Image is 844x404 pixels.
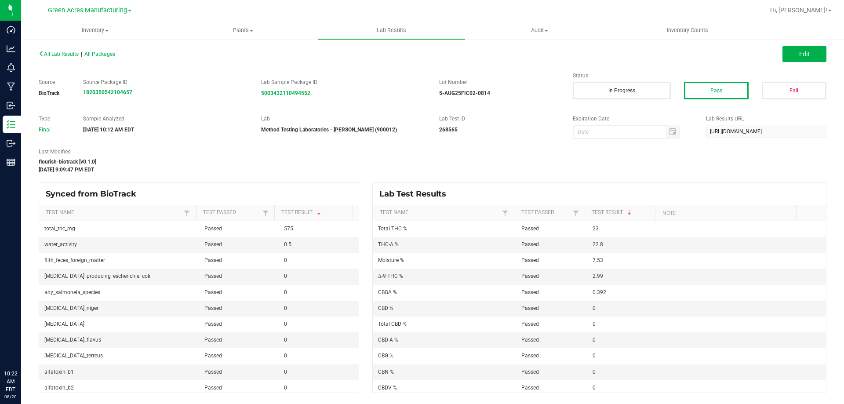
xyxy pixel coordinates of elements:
[44,305,98,311] span: [MEDICAL_DATA]_niger
[378,273,403,279] span: Δ-9 THC %
[7,82,15,91] inline-svg: Manufacturing
[378,385,397,391] span: CBDV %
[521,321,539,327] span: Passed
[204,369,222,375] span: Passed
[4,393,17,400] p: 08/20
[9,334,35,360] iframe: Resource center
[365,26,418,34] span: Lab Results
[44,289,100,295] span: any_salmonela_species
[81,51,82,57] span: |
[7,25,15,34] inline-svg: Dashboard
[204,273,222,279] span: Passed
[439,115,560,123] label: Lab Test ID
[170,26,317,34] span: Plants
[521,226,539,232] span: Passed
[204,337,222,343] span: Passed
[44,321,84,327] span: [MEDICAL_DATA]
[378,321,407,327] span: Total CBD %
[39,167,94,173] strong: [DATE] 9:09:47 PM EDT
[44,257,105,263] span: filth_feces_foreign_matter
[83,115,248,123] label: Sample Analyzed
[39,90,59,96] strong: BioTrack
[204,289,222,295] span: Passed
[799,51,810,58] span: Edit
[593,385,596,391] span: 0
[7,158,15,167] inline-svg: Reports
[44,385,74,391] span: alfatoxin_b2
[770,7,827,14] span: Hi, [PERSON_NAME]!
[39,78,70,86] label: Source
[39,126,70,134] div: Final
[655,205,796,221] th: Note
[284,321,287,327] span: 0
[521,241,539,247] span: Passed
[284,226,293,232] span: 575
[284,257,287,263] span: 0
[44,226,75,232] span: total_thc_mg
[782,46,826,62] button: Edit
[466,26,613,34] span: Audit
[281,209,349,216] a: Test ResultSortable
[261,127,397,133] strong: Method Testing Laboratories - [PERSON_NAME] (900012)
[573,72,826,80] label: Status
[261,78,426,86] label: Lab Sample Package ID
[26,332,36,343] iframe: Resource center unread badge
[44,337,101,343] span: [MEDICAL_DATA]_flavus
[684,82,749,99] button: Pass
[521,209,571,216] a: Test PassedSortable
[7,139,15,148] inline-svg: Outbound
[83,127,134,133] strong: [DATE] 10:12 AM EDT
[39,115,70,123] label: Type
[83,78,248,86] label: Source Package ID
[204,305,222,311] span: Passed
[284,305,287,311] span: 0
[521,337,539,343] span: Passed
[593,273,603,279] span: 2.99
[593,321,596,327] span: 0
[21,26,169,34] span: Inventory
[48,7,127,14] span: Green Acres Manufacturing
[260,207,271,218] a: Filter
[592,209,652,216] a: Test ResultSortable
[284,241,291,247] span: 0.5
[655,26,720,34] span: Inventory Counts
[378,337,398,343] span: CBD-A %
[7,44,15,53] inline-svg: Analytics
[439,127,458,133] strong: 268565
[573,82,671,99] button: In Progress
[593,353,596,359] span: 0
[378,289,397,295] span: CBGA %
[521,353,539,359] span: Passed
[593,257,603,263] span: 7.53
[204,257,222,263] span: Passed
[379,189,453,199] span: Lab Test Results
[204,353,222,359] span: Passed
[762,82,826,99] button: Fail
[204,241,222,247] span: Passed
[204,321,222,327] span: Passed
[593,241,603,247] span: 22.8
[521,273,539,279] span: Passed
[44,353,103,359] span: [MEDICAL_DATA]_terreus
[284,273,287,279] span: 0
[284,337,287,343] span: 0
[466,21,614,40] a: Audit
[44,369,74,375] span: alfatoxin_b1
[593,289,606,295] span: 0.392
[521,369,539,375] span: Passed
[378,241,399,247] span: THC-A %
[521,385,539,391] span: Passed
[182,207,192,218] a: Filter
[83,89,132,95] a: 1820350542104657
[378,305,393,311] span: CBD %
[571,207,581,218] a: Filter
[614,21,762,40] a: Inventory Counts
[204,385,222,391] span: Passed
[439,78,560,86] label: Lot Number
[4,370,17,393] p: 10:22 AM EDT
[169,21,317,40] a: Plants
[626,209,633,216] span: Sortable
[46,209,182,216] a: Test NameSortable
[439,90,490,96] strong: 5-AUG25FIC02-0814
